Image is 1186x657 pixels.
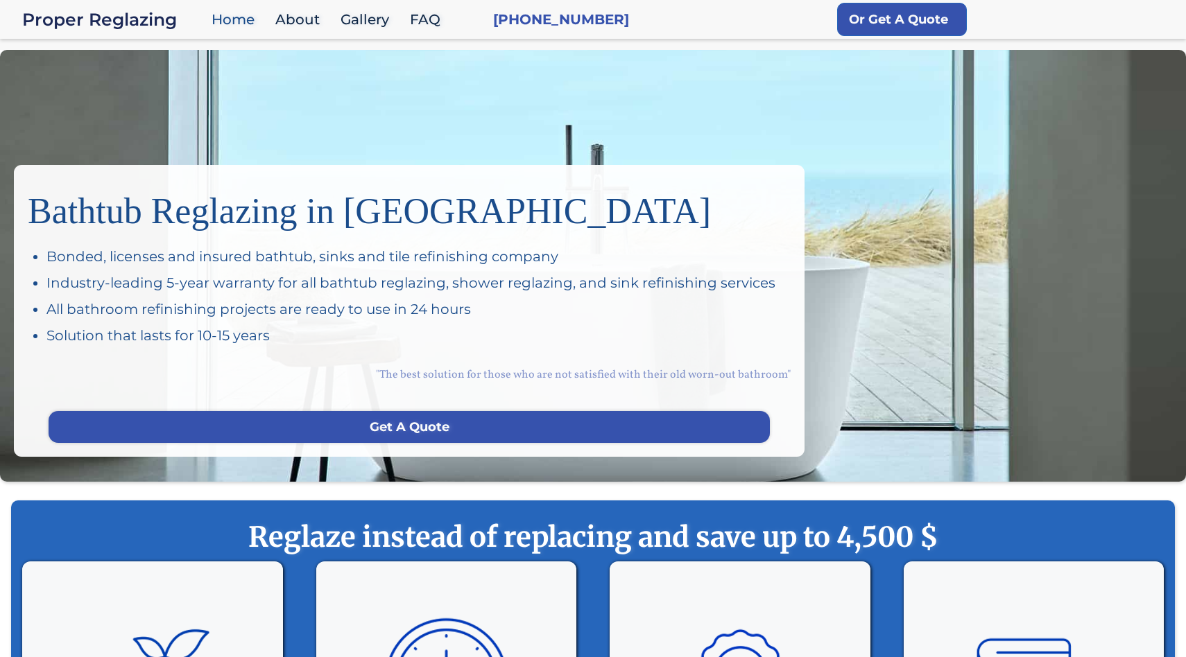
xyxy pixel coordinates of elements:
a: FAQ [403,5,454,35]
h1: Bathtub Reglazing in [GEOGRAPHIC_DATA] [28,179,791,233]
div: All bathroom refinishing projects are ready to use in 24 hours [46,299,791,319]
div: Industry-leading 5-year warranty for all bathtub reglazing, shower reglazing, and sink refinishin... [46,273,791,292]
div: Proper Reglazing [22,10,205,29]
div: Solution that lasts for 10-15 years [46,326,791,345]
a: Or Get A Quote [837,3,967,36]
a: Get A Quote [49,411,770,443]
div: "The best solution for those who are not satisfied with their old worn-out bathroom" [28,352,791,397]
a: Gallery [334,5,403,35]
a: About [268,5,334,35]
strong: Reglaze instead of replacing and save up to 4,500 $ [39,520,1147,554]
a: home [22,10,205,29]
div: Bonded, licenses and insured bathtub, sinks and tile refinishing company [46,247,791,266]
a: Home [205,5,268,35]
a: [PHONE_NUMBER] [493,10,629,29]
